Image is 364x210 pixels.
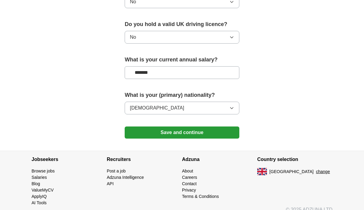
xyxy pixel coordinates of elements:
button: [DEMOGRAPHIC_DATA] [125,102,239,114]
h4: Country selection [257,151,332,168]
a: Post a job [107,169,126,173]
a: Privacy [182,188,196,192]
a: API [107,181,114,186]
span: [GEOGRAPHIC_DATA] [269,169,314,175]
a: Salaries [32,175,47,180]
a: Contact [182,181,197,186]
button: change [316,169,330,175]
a: Adzuna Intelligence [107,175,144,180]
a: About [182,169,193,173]
a: AI Tools [32,200,47,205]
label: What is your current annual salary? [125,56,239,64]
label: What is your (primary) nationality? [125,91,239,99]
a: Browse jobs [32,169,55,173]
a: Terms & Conditions [182,194,219,199]
a: Blog [32,181,40,186]
span: No [130,34,136,41]
a: ValueMyCV [32,188,54,192]
button: No [125,31,239,44]
a: ApplyIQ [32,194,47,199]
span: [DEMOGRAPHIC_DATA] [130,104,184,112]
img: UK flag [257,168,267,175]
label: Do you hold a valid UK driving licence? [125,20,239,28]
button: Save and continue [125,126,239,139]
a: Careers [182,175,197,180]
